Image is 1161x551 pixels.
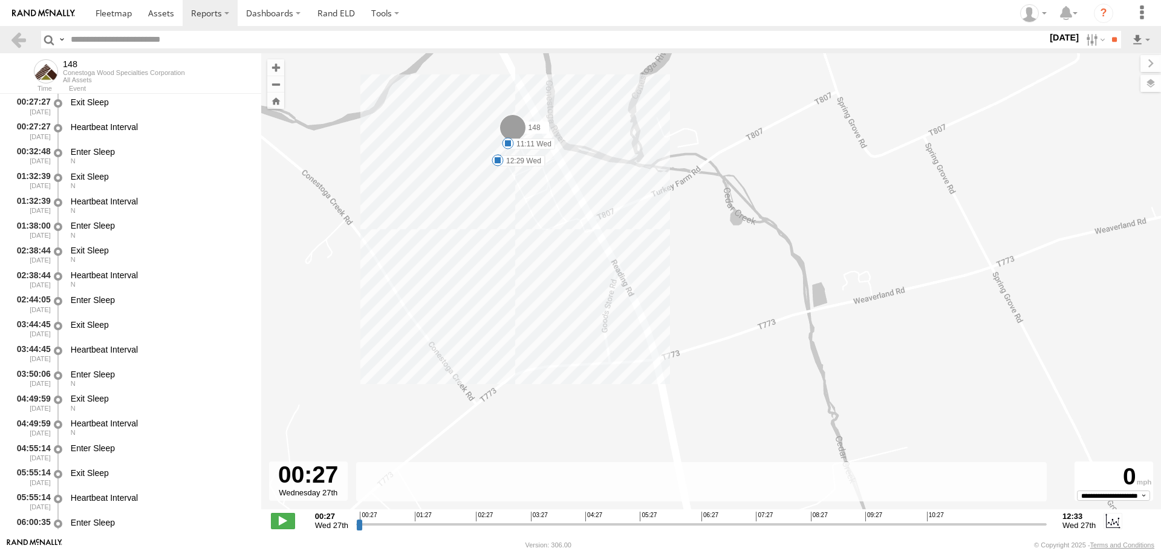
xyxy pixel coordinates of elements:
span: Wed 27th Aug 2025 [1062,521,1096,530]
div: 00:27:27 [DATE] [10,120,52,142]
div: Heartbeat Interval [71,418,250,429]
div: Conestoga Wood Specialties Corporation [63,69,185,76]
div: Heartbeat Interval [71,122,250,132]
span: 00:27 [360,512,377,521]
button: Zoom out [267,76,284,93]
span: 02:27 [476,512,493,521]
div: 02:38:44 [DATE] [10,268,52,290]
div: 02:44:05 [DATE] [10,293,52,315]
div: Enter Sleep [71,517,250,528]
div: 00:32:48 [DATE] [10,145,52,167]
div: 05:55:14 [DATE] [10,491,52,513]
div: 03:44:45 [DATE] [10,318,52,340]
div: 01:32:39 [DATE] [10,194,52,217]
div: Version: 306.00 [525,541,571,549]
label: 12:29 Wed [498,155,545,166]
div: Heartbeat Interval [71,196,250,207]
span: 10:27 [927,512,944,521]
div: Exit Sleep [71,468,250,478]
div: 02:38:44 [DATE] [10,243,52,266]
span: 03:27 [531,512,548,521]
i: ? [1094,4,1113,23]
span: 07:27 [756,512,773,521]
div: Exit Sleep [71,319,250,330]
label: Search Filter Options [1081,31,1107,48]
label: Search Query [57,31,67,48]
span: Heading: 2 [71,157,76,165]
div: Enter Sleep [71,295,250,305]
div: 148 - View Asset History [63,59,185,69]
div: Event [69,86,261,92]
div: Enter Sleep [71,220,250,231]
span: Heading: 1 [71,380,76,387]
div: Enter Sleep [71,369,250,380]
div: 04:49:59 [DATE] [10,416,52,439]
div: 06:00:35 [DATE] [10,515,52,538]
div: Heartbeat Interval [71,492,250,503]
div: Enter Sleep [71,443,250,454]
span: Heading: 5 [71,256,76,263]
span: Heading: 2 [71,207,76,214]
span: 148 [528,123,541,132]
div: 03:50:06 [DATE] [10,367,52,390]
span: 06:27 [701,512,718,521]
span: 01:27 [415,512,432,521]
div: 0 [1076,463,1151,491]
span: 04:27 [585,512,602,521]
div: Enter Sleep [71,146,250,157]
strong: 00:27 [315,512,348,521]
a: Visit our Website [7,539,62,551]
label: [DATE] [1047,31,1081,44]
button: Zoom in [267,59,284,76]
label: Play/Stop [271,513,295,529]
div: 01:38:00 [DATE] [10,219,52,241]
span: Heading: 1 [71,405,76,412]
div: Heartbeat Interval [71,270,250,281]
label: 11:11 Wed [508,139,555,149]
span: Heading: 2 [71,182,76,189]
span: 08:27 [811,512,828,521]
button: Zoom Home [267,93,284,109]
div: Exit Sleep [71,97,250,108]
span: 09:27 [865,512,882,521]
div: 04:55:14 [DATE] [10,441,52,463]
div: 01:32:39 [DATE] [10,169,52,192]
div: Exit Sleep [71,245,250,256]
label: Export results as... [1131,31,1151,48]
div: All Assets [63,76,185,83]
span: Heading: 1 [71,429,76,436]
div: © Copyright 2025 - [1034,541,1154,549]
span: Heading: 5 [71,281,76,288]
div: Heartbeat Interval [71,344,250,355]
img: rand-logo.svg [12,9,75,18]
div: Time [10,86,52,92]
span: 05:27 [640,512,657,521]
strong: 12:33 [1062,512,1096,521]
div: 00:27:27 [DATE] [10,95,52,117]
a: Terms and Conditions [1090,541,1154,549]
span: Wed 27th Aug 2025 [315,521,348,530]
div: 03:44:45 [DATE] [10,342,52,365]
div: Larry Kelly [1016,4,1051,22]
div: Exit Sleep [71,393,250,404]
a: Back to previous Page [10,31,27,48]
div: 04:49:59 [DATE] [10,392,52,414]
div: 05:55:14 [DATE] [10,466,52,488]
span: Heading: 5 [71,232,76,239]
div: Exit Sleep [71,171,250,182]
